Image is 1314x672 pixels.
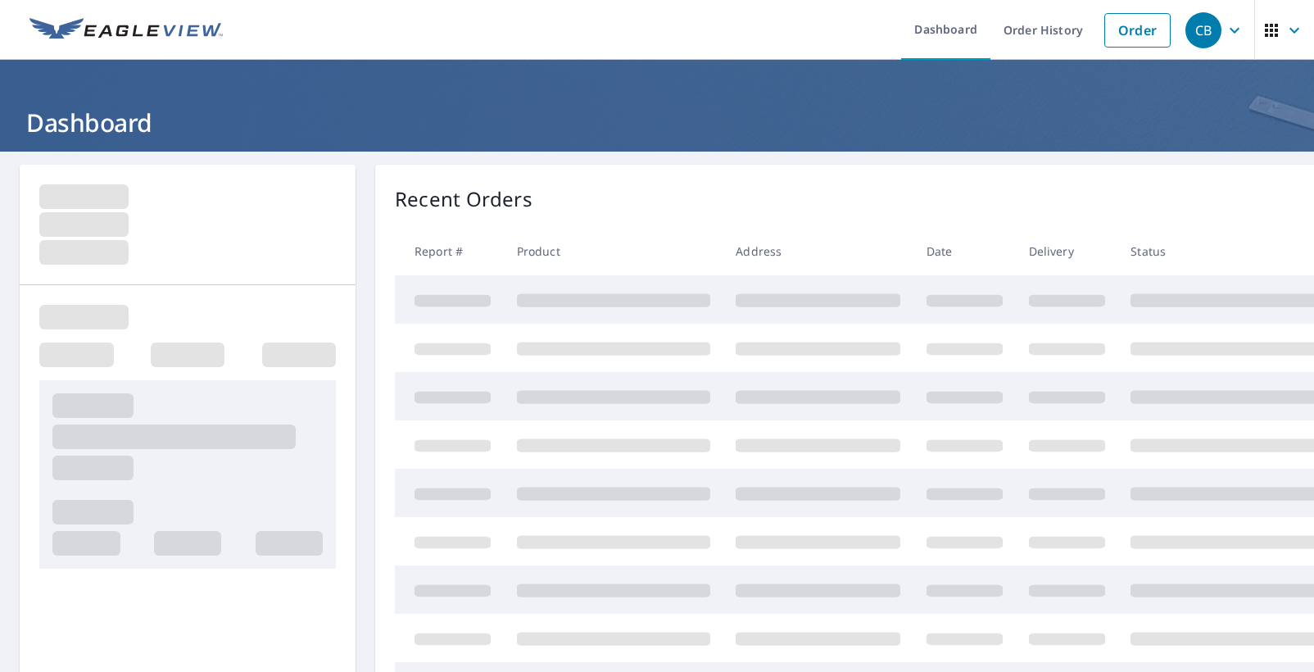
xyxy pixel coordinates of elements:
th: Report # [395,227,504,275]
h1: Dashboard [20,106,1294,139]
a: Order [1104,13,1171,48]
img: EV Logo [29,18,223,43]
div: CB [1185,12,1221,48]
th: Date [913,227,1016,275]
th: Product [504,227,723,275]
p: Recent Orders [395,184,532,214]
th: Address [723,227,913,275]
th: Delivery [1016,227,1118,275]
